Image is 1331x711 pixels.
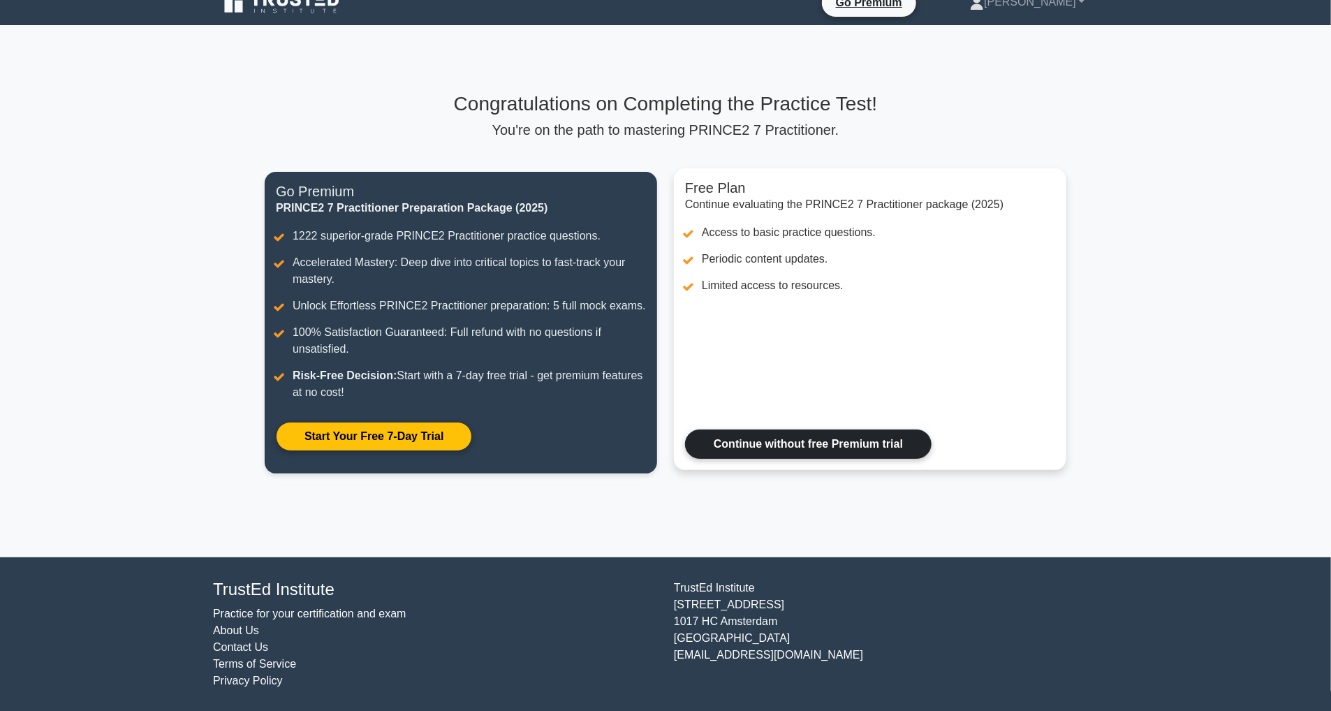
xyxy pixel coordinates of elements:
a: Continue without free Premium trial [685,430,932,459]
a: Privacy Policy [213,675,283,687]
a: Contact Us [213,641,268,653]
a: Terms of Service [213,658,296,670]
p: You're on the path to mastering PRINCE2 7 Practitioner. [265,122,1066,138]
a: Practice for your certification and exam [213,608,406,620]
h3: Congratulations on Completing the Practice Test! [265,92,1066,116]
div: TrustEd Institute [STREET_ADDRESS] 1017 HC Amsterdam [GEOGRAPHIC_DATA] [EMAIL_ADDRESS][DOMAIN_NAME] [665,580,1126,689]
a: Start Your Free 7-Day Trial [276,422,472,451]
a: About Us [213,624,259,636]
h4: TrustEd Institute [213,580,657,600]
